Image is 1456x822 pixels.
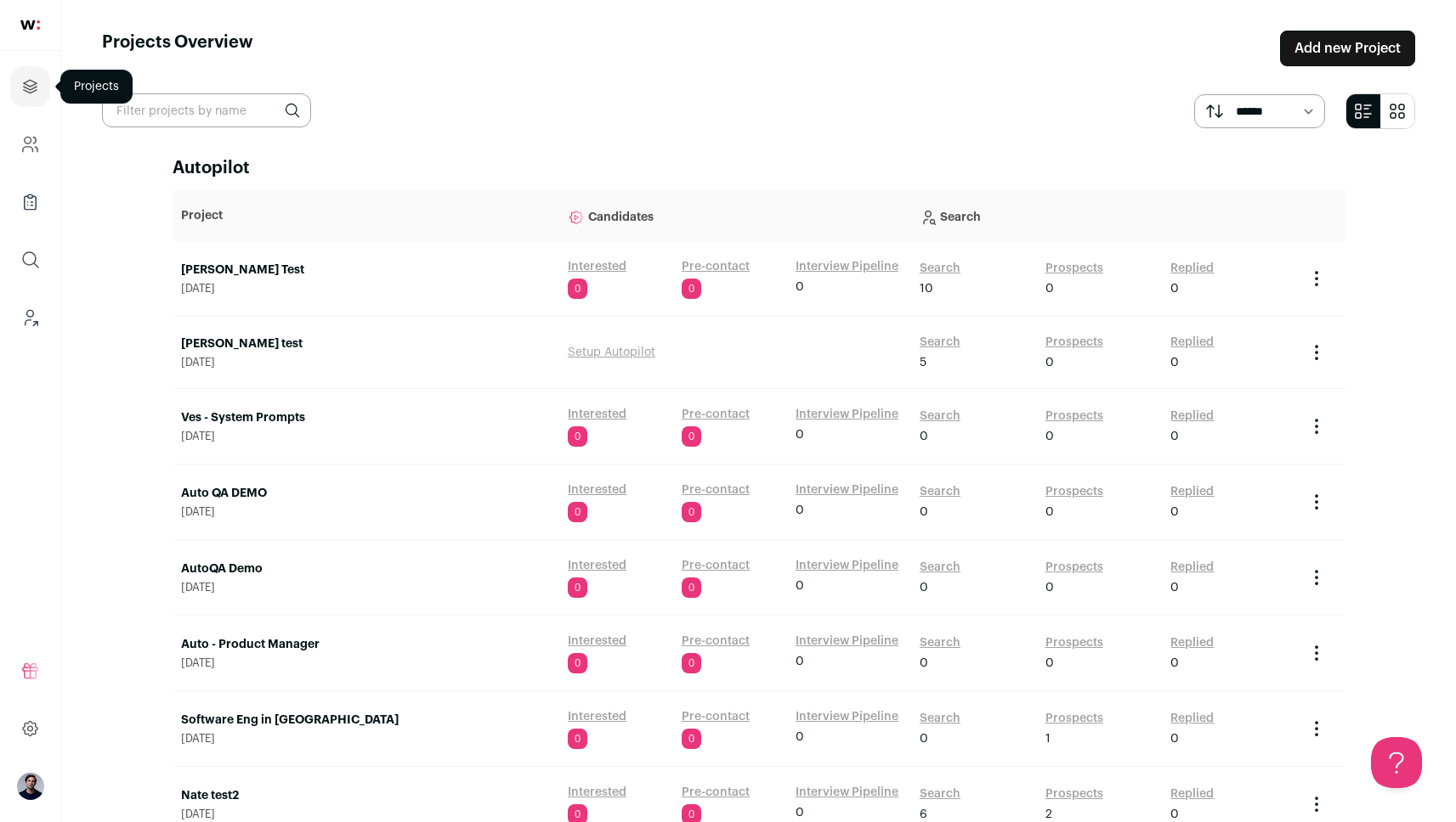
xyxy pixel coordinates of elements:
[10,124,50,165] a: Company and ATS Settings
[920,483,960,500] a: Search
[1306,794,1327,814] button: Project Actions
[181,656,551,670] span: [DATE]
[181,732,551,746] span: [DATE]
[796,557,898,574] a: Interview Pipeline
[1045,710,1103,727] a: Prospects
[181,560,551,577] a: AutoQA Demo
[568,708,626,725] a: Interested
[1045,280,1054,297] span: 0
[10,66,50,107] a: Projects
[920,785,960,802] a: Search
[682,426,701,447] span: 0
[173,156,1346,180] h2: Autopilot
[796,481,898,498] a: Interview Pipeline
[1170,408,1214,425] a: Replied
[682,258,750,275] a: Pre-contact
[568,633,626,650] a: Interested
[920,634,960,651] a: Search
[1306,643,1327,663] button: Project Actions
[796,577,804,594] span: 0
[102,31,253,66] h1: Projects Overview
[920,334,960,351] a: Search
[920,428,928,445] span: 0
[682,279,701,299] span: 0
[920,408,960,425] a: Search
[181,282,551,296] span: [DATE]
[17,773,44,800] img: 1207525-medium_jpg
[1170,280,1179,297] span: 0
[1170,354,1179,371] span: 0
[796,426,804,443] span: 0
[682,784,750,801] a: Pre-contact
[1045,785,1103,802] a: Prospects
[1170,483,1214,500] a: Replied
[796,258,898,275] a: Interview Pipeline
[1045,730,1051,747] span: 1
[1045,579,1054,596] span: 0
[1170,579,1179,596] span: 0
[1280,31,1415,66] a: Add new Project
[568,199,903,233] p: Candidates
[568,426,587,447] span: 0
[568,653,587,673] span: 0
[1045,354,1054,371] span: 0
[796,502,804,519] span: 0
[568,577,587,598] span: 0
[1170,785,1214,802] a: Replied
[1045,408,1103,425] a: Prospects
[1045,428,1054,445] span: 0
[181,808,551,821] span: [DATE]
[181,262,551,279] a: [PERSON_NAME] Test
[17,773,44,800] button: Open dropdown
[1170,559,1214,576] a: Replied
[181,636,551,653] a: Auto - Product Manager
[20,20,40,30] img: wellfound-shorthand-0d5821cbd27db2630d0214b213865d53afaa358527fdda9d0ea32b1df1b89c2c.svg
[568,346,655,358] a: Setup Autopilot
[920,655,928,672] span: 0
[568,481,626,498] a: Interested
[1170,428,1179,445] span: 0
[682,481,750,498] a: Pre-contact
[920,710,960,727] a: Search
[682,653,701,673] span: 0
[1170,655,1179,672] span: 0
[1170,710,1214,727] a: Replied
[920,354,926,371] span: 5
[920,730,928,747] span: 0
[181,712,551,729] a: Software Eng in [GEOGRAPHIC_DATA]
[1170,504,1179,521] span: 0
[682,557,750,574] a: Pre-contact
[796,708,898,725] a: Interview Pipeline
[1045,655,1054,672] span: 0
[181,505,551,519] span: [DATE]
[568,258,626,275] a: Interested
[1045,634,1103,651] a: Prospects
[181,430,551,443] span: [DATE]
[1306,567,1327,588] button: Project Actions
[682,708,750,725] a: Pre-contact
[568,502,587,522] span: 0
[568,406,626,423] a: Interested
[796,406,898,423] a: Interview Pipeline
[920,504,928,521] span: 0
[568,729,587,749] span: 0
[181,485,551,502] a: Auto QA DEMO
[920,199,1289,233] p: Search
[1045,483,1103,500] a: Prospects
[102,93,311,127] input: Filter projects by name
[181,356,551,369] span: [DATE]
[682,633,750,650] a: Pre-contact
[1045,334,1103,351] a: Prospects
[568,279,587,299] span: 0
[920,579,928,596] span: 0
[920,559,960,576] a: Search
[181,581,551,594] span: [DATE]
[1045,504,1054,521] span: 0
[796,279,804,296] span: 0
[1306,342,1327,363] button: Project Actions
[1170,260,1214,277] a: Replied
[1170,334,1214,351] a: Replied
[1306,268,1327,289] button: Project Actions
[1045,260,1103,277] a: Prospects
[682,577,701,598] span: 0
